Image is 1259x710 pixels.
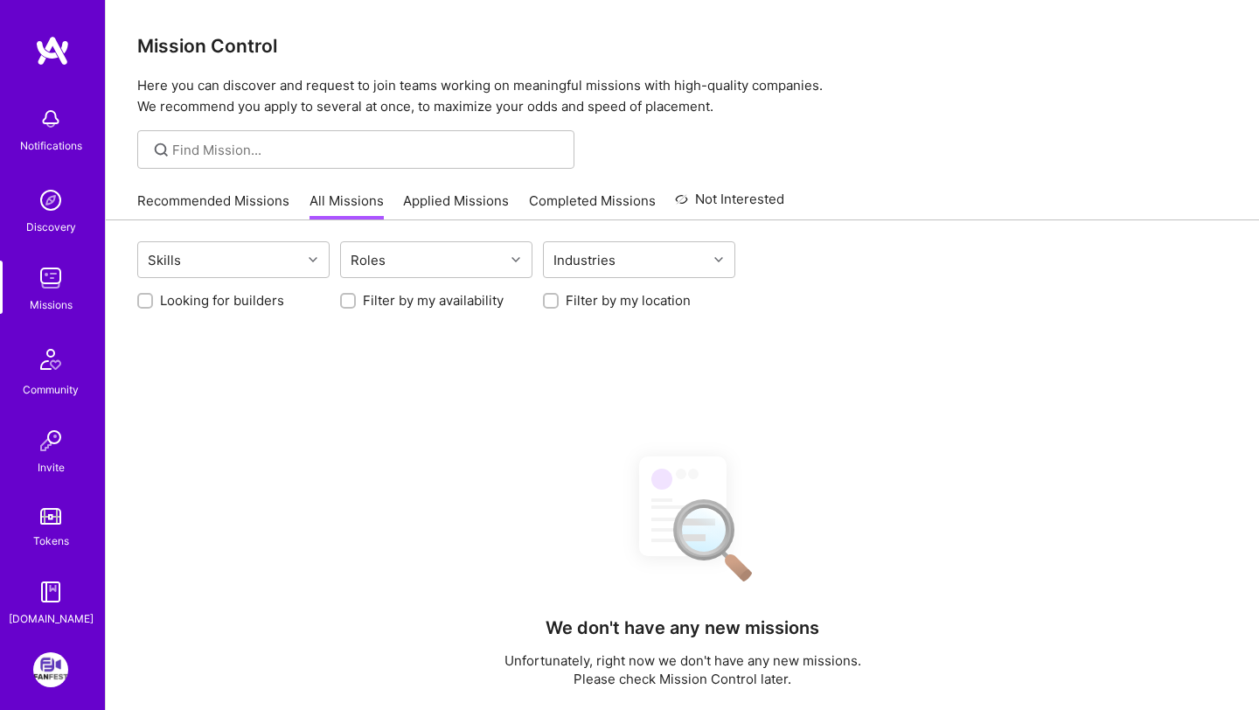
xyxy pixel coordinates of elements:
img: tokens [40,508,61,525]
div: Missions [30,296,73,314]
i: icon Chevron [511,255,520,264]
img: guide book [33,574,68,609]
i: icon Chevron [309,255,317,264]
input: Find Mission... [172,141,561,159]
a: Completed Missions [529,191,656,220]
img: discovery [33,183,68,218]
label: Filter by my location [566,291,691,310]
p: Unfortunately, right now we don't have any new missions. [504,651,861,670]
a: All Missions [310,191,384,220]
label: Filter by my availability [363,291,504,310]
i: icon Chevron [714,255,723,264]
p: Here you can discover and request to join teams working on meaningful missions with high-quality ... [137,75,1228,117]
div: Notifications [20,136,82,155]
div: Invite [38,458,65,477]
label: Looking for builders [160,291,284,310]
a: Recommended Missions [137,191,289,220]
h4: We don't have any new missions [546,617,819,638]
img: Invite [33,423,68,458]
div: Skills [143,247,185,273]
div: Tokens [33,532,69,550]
div: Industries [549,247,620,273]
div: [DOMAIN_NAME] [9,609,94,628]
div: Roles [346,247,390,273]
i: icon SearchGrey [151,140,171,160]
div: Discovery [26,218,76,236]
a: FanFest: Media Engagement Platform [29,652,73,687]
a: Not Interested [675,189,784,220]
p: Please check Mission Control later. [504,670,861,688]
img: No Results [609,441,757,594]
a: Applied Missions [403,191,509,220]
h3: Mission Control [137,35,1228,57]
img: teamwork [33,261,68,296]
img: bell [33,101,68,136]
img: Community [30,338,72,380]
img: FanFest: Media Engagement Platform [33,652,68,687]
img: logo [35,35,70,66]
div: Community [23,380,79,399]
